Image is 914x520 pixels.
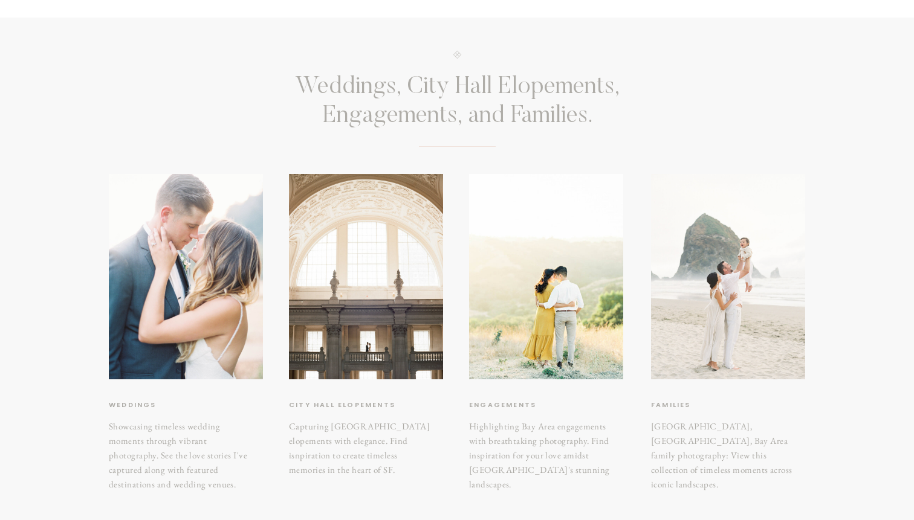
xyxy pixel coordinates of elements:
h3: Highlighting Bay Area engagements with breathtaking photography. Find inspiration for your love a... [469,419,615,484]
a: Engagements [469,399,580,411]
h3: Showcasing timeless wedding moments through vibrant photography. See the love stories I've captur... [109,419,256,461]
a: weddings [109,399,210,411]
a: Families [651,399,769,411]
h3: Capturing [GEOGRAPHIC_DATA] elopements with elegance. Find isnpiration to create timeless memorie... [289,419,435,461]
a: City hall elopements [289,399,409,411]
a: [GEOGRAPHIC_DATA], [GEOGRAPHIC_DATA], Bay Area family photography: View this collection of timele... [651,419,798,484]
h3: Weddings, City Hall Elopements, Engagements, and Families. [241,73,674,132]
